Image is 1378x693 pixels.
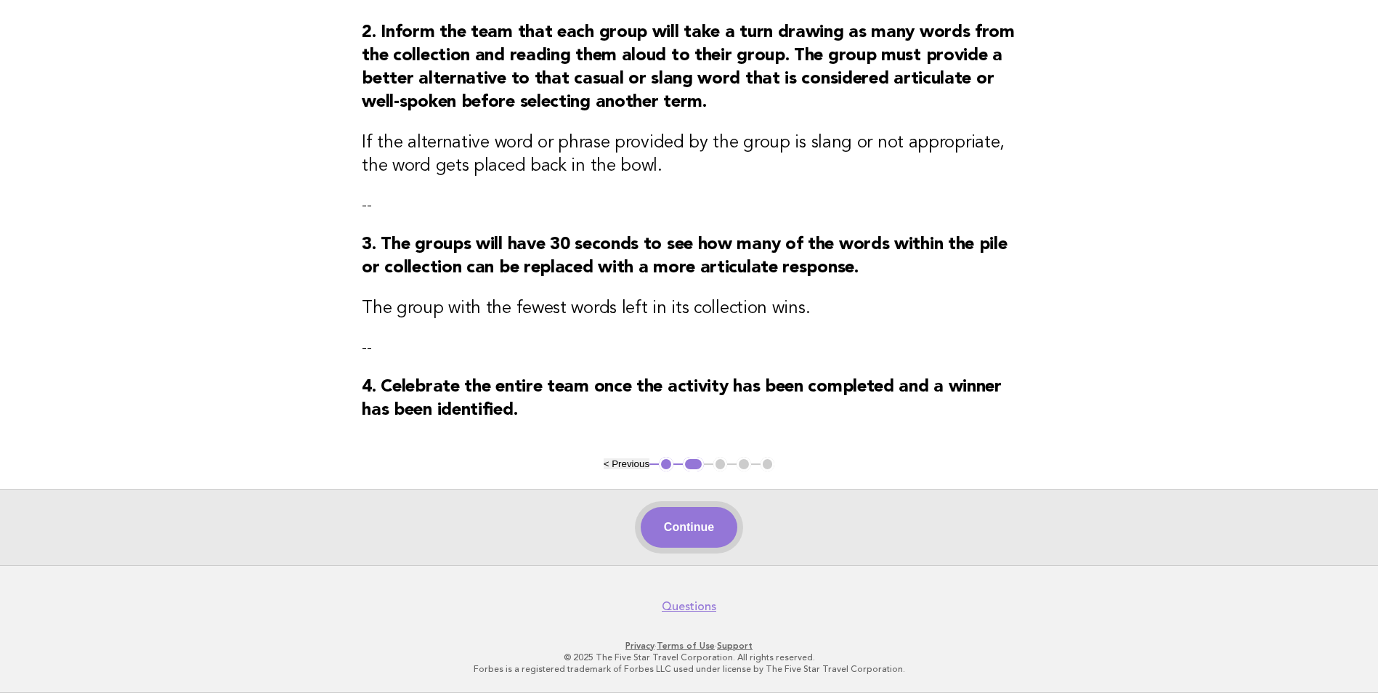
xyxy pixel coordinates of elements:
p: -- [362,195,1016,216]
strong: 3. The groups will have 30 seconds to see how many of the words within the pile or collection can... [362,236,1007,277]
button: 1 [659,457,673,471]
a: Support [717,641,753,651]
button: 2 [683,457,704,471]
strong: 4. Celebrate the entire team once the activity has been completed and a winner has been identified. [362,378,1002,419]
p: -- [362,338,1016,358]
p: · · [245,640,1134,652]
a: Terms of Use [657,641,715,651]
strong: 2. Inform the team that each group will take a turn drawing as many words from the collection and... [362,24,1015,111]
h3: The group with the fewest words left in its collection wins. [362,297,1016,320]
p: © 2025 The Five Star Travel Corporation. All rights reserved. [245,652,1134,663]
button: < Previous [604,458,649,469]
a: Questions [662,599,716,614]
p: Forbes is a registered trademark of Forbes LLC used under license by The Five Star Travel Corpora... [245,663,1134,675]
button: Continue [641,507,737,548]
h3: If the alternative word or phrase provided by the group is slang or not appropriate, the word get... [362,131,1016,178]
a: Privacy [625,641,654,651]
